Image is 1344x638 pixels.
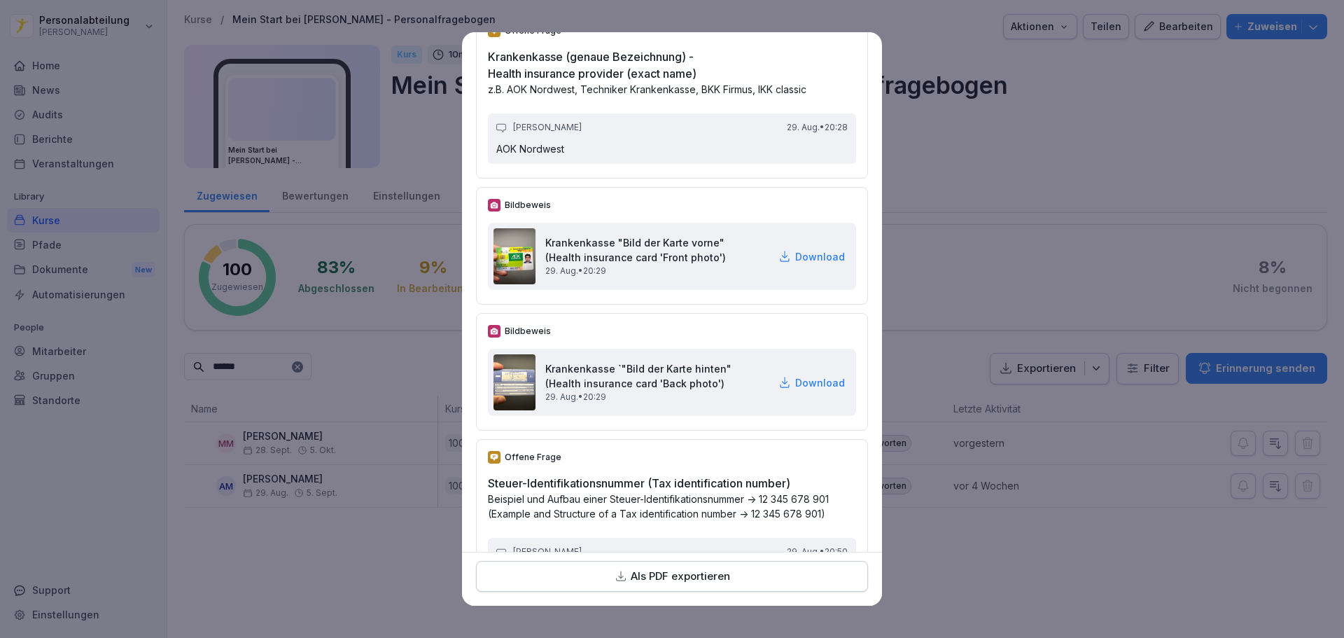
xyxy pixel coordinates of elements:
[545,361,769,391] h2: Krankenkasse `"Bild der Karte hinten" (Health insurance card 'Back photo')
[488,492,856,521] p: Beispiel und Aufbau einer Steuer-Identifikationsnummer -> 12 345 678 901 (Example and Structure o...
[513,122,582,134] p: [PERSON_NAME]
[488,82,856,97] p: z.B. AOK Nordwest, Techniker Krankenkasse, BKK Firmus, IKK classic
[505,325,551,338] p: Bildbeweis
[545,235,769,265] h2: Krankenkasse "Bild der Karte vorne" (Health insurance card 'Front photo')
[787,546,848,558] p: 29. Aug. • 20:50
[795,249,845,264] p: Download
[631,569,730,585] p: Als PDF exportieren
[496,142,848,156] p: AOK Nordwest
[545,265,769,277] p: 29. Aug. • 20:29
[493,354,535,410] img: zp03c9w18a93k7xsuyp9ddek.png
[795,375,845,390] p: Download
[476,561,868,592] button: Als PDF exportieren
[493,228,535,284] img: hzxcivgwve6cy59pcl8jraci.png
[488,475,856,492] h2: Steuer-Identifikationsnummer (Tax identification number)
[545,391,769,403] p: 29. Aug. • 20:29
[505,199,551,211] p: Bildbeweis
[488,48,856,82] h2: Krankenkasse (genaue Bezeichnung) - Health insurance provider (exact name)
[787,122,848,134] p: 29. Aug. • 20:28
[513,546,582,558] p: [PERSON_NAME]
[505,451,561,464] p: Offene Frage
